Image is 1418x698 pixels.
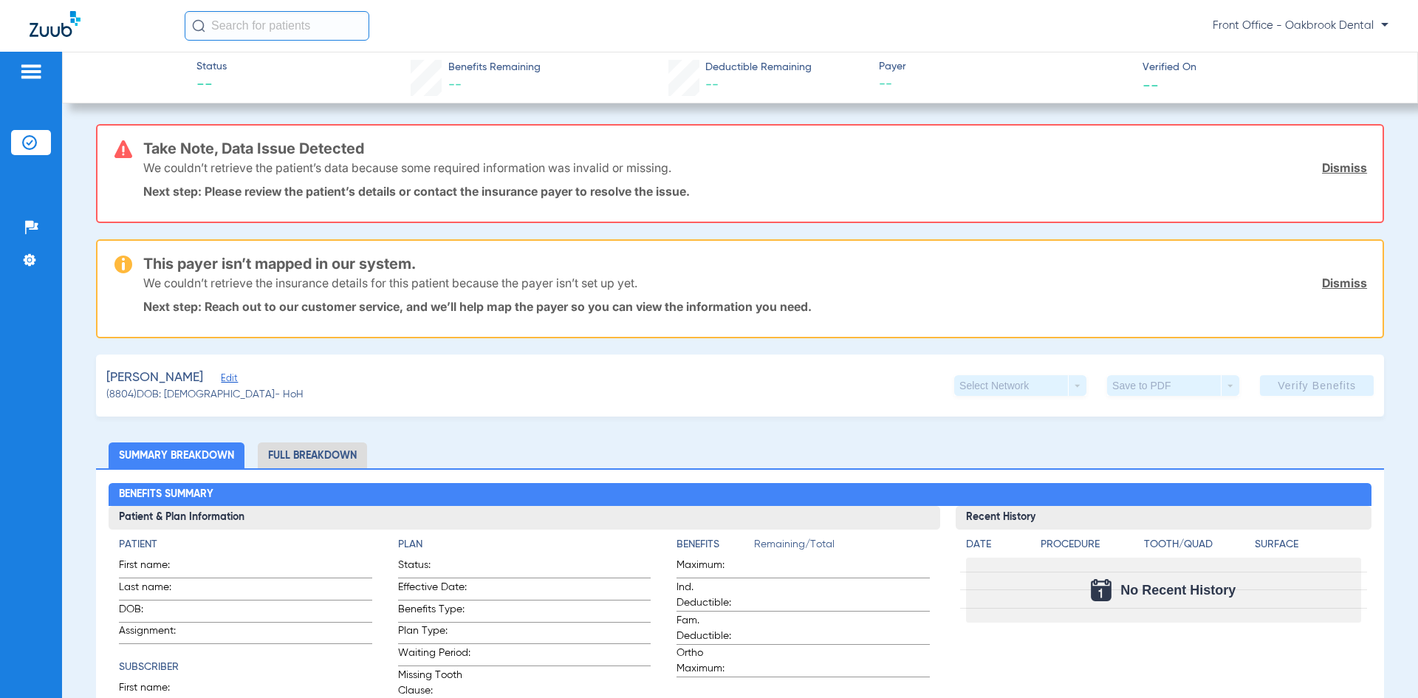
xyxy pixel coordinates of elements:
span: -- [448,78,462,92]
h4: Surface [1255,537,1360,552]
span: Edit [221,373,234,387]
app-breakdown-title: Procedure [1041,537,1139,558]
img: Calendar [1091,579,1112,601]
p: Next step: Please review the patient’s details or contact the insurance payer to resolve the issue. [143,184,1367,199]
span: -- [705,78,719,92]
span: Front Office - Oakbrook Dental [1213,18,1388,33]
span: -- [1143,77,1159,92]
h4: Procedure [1041,537,1139,552]
li: Full Breakdown [258,442,367,468]
h4: Patient [119,537,371,552]
img: warning-icon [114,256,132,273]
input: Search for patients [185,11,369,41]
span: Remaining/Total [754,537,929,558]
h4: Date [966,537,1028,552]
span: Effective Date: [398,580,470,600]
h4: Benefits [677,537,754,552]
h3: This payer isn’t mapped in our system. [143,256,1367,271]
span: Ortho Maximum: [677,646,749,677]
a: Dismiss [1322,160,1367,175]
span: -- [879,75,1130,94]
span: DOB: [119,602,191,622]
span: No Recent History [1120,583,1236,598]
h4: Plan [398,537,651,552]
h3: Patient & Plan Information [109,506,939,530]
span: -- [196,75,227,96]
span: Verified On [1143,60,1394,75]
h3: Take Note, Data Issue Detected [143,141,1367,156]
h4: Subscriber [119,660,371,675]
span: Status [196,59,227,75]
a: Dismiss [1322,276,1367,290]
h4: Tooth/Quad [1144,537,1250,552]
span: Benefits Remaining [448,60,541,75]
app-breakdown-title: Tooth/Quad [1144,537,1250,558]
span: Fam. Deductible: [677,613,749,644]
p: We couldn’t retrieve the patient’s data because some required information was invalid or missing. [143,160,671,175]
iframe: Chat Widget [1344,627,1418,698]
span: Ind. Deductible: [677,580,749,611]
app-breakdown-title: Benefits [677,537,754,558]
h2: Benefits Summary [109,483,1371,507]
app-breakdown-title: Surface [1255,537,1360,558]
li: Summary Breakdown [109,442,244,468]
app-breakdown-title: Date [966,537,1028,558]
span: (8804) DOB: [DEMOGRAPHIC_DATA] - HoH [106,387,304,403]
span: Waiting Period: [398,646,470,666]
span: Status: [398,558,470,578]
span: Last name: [119,580,191,600]
img: Search Icon [192,19,205,32]
p: We couldn’t retrieve the insurance details for this patient because the payer isn’t set up yet. [143,276,637,290]
p: Next step: Reach out to our customer service, and we’ll help map the payer so you can view the in... [143,299,1367,314]
span: Assignment: [119,623,191,643]
img: error-icon [114,140,132,158]
span: Plan Type: [398,623,470,643]
h3: Recent History [956,506,1371,530]
span: First name: [119,558,191,578]
img: Zuub Logo [30,11,81,37]
span: Benefits Type: [398,602,470,622]
span: Deductible Remaining [705,60,812,75]
span: Payer [879,59,1130,75]
span: [PERSON_NAME] [106,369,203,387]
img: hamburger-icon [19,63,43,81]
span: Maximum: [677,558,749,578]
